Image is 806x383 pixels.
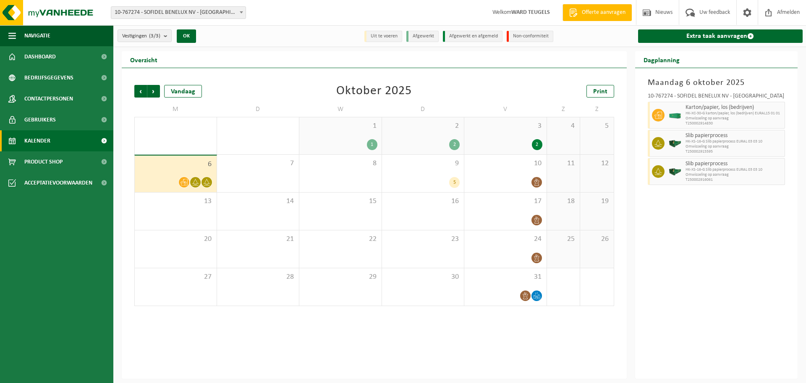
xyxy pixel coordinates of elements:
a: Extra taak aanvragen [638,29,803,43]
span: 20 [139,235,212,244]
span: 4 [551,122,576,131]
span: 5 [584,122,609,131]
count: (3/3) [149,33,160,39]
a: Print [586,85,614,98]
span: 31 [468,272,542,282]
span: Bedrijfsgegevens [24,67,73,88]
div: 1 [367,139,377,150]
span: HK-XC-30-G karton/papier, los (bedrijven) EURAL15 01 01 [686,111,783,116]
span: Contactpersonen [24,88,73,109]
td: Z [580,102,614,117]
div: 2 [449,139,460,150]
span: Acceptatievoorwaarden [24,172,92,193]
span: 2 [386,122,460,131]
span: Omwisseling op aanvraag [686,144,783,149]
span: Dashboard [24,46,56,67]
span: 10-767274 - SOFIDEL BENELUX NV - DUFFEL [111,7,246,18]
span: 15 [304,197,377,206]
span: Slib papierprocess [686,132,783,139]
h3: Maandag 6 oktober 2025 [648,77,785,89]
li: Uit te voeren [364,31,402,42]
span: Omwisseling op aanvraag [686,116,783,121]
li: Afgewerkt en afgemeld [443,31,502,42]
a: Offerte aanvragen [563,4,632,21]
span: 28 [221,272,295,282]
span: 9 [386,159,460,168]
span: Kalender [24,130,50,151]
div: Oktober 2025 [336,85,412,98]
button: OK [177,29,196,43]
img: HK-XC-30-GN-00 [669,112,681,119]
td: D [217,102,300,117]
span: Product Shop [24,151,63,172]
span: 26 [584,235,609,244]
span: 12 [584,159,609,168]
div: 2 [532,139,542,150]
span: 25 [551,235,576,244]
span: T250002915595 [686,149,783,154]
span: 22 [304,235,377,244]
span: HK-XS-16-G Slib papierprocess EURAL 03 03 10 [686,167,783,172]
td: D [382,102,465,117]
span: 14 [221,197,295,206]
span: 17 [468,197,542,206]
span: Print [593,88,607,95]
span: 1 [304,122,377,131]
span: Omwisseling op aanvraag [686,172,783,177]
span: 6 [139,160,212,169]
span: 16 [386,197,460,206]
div: Vandaag [164,85,202,98]
button: Vestigingen(3/3) [118,29,172,42]
span: Gebruikers [24,109,56,130]
td: M [134,102,217,117]
span: 23 [386,235,460,244]
span: Slib papierprocess [686,161,783,167]
td: Z [547,102,581,117]
span: 10 [468,159,542,168]
span: 19 [584,197,609,206]
span: T250002916061 [686,177,783,182]
td: V [464,102,547,117]
span: 29 [304,272,377,282]
li: Non-conformiteit [507,31,553,42]
h2: Dagplanning [635,51,688,68]
span: 27 [139,272,212,282]
span: 8 [304,159,377,168]
img: HK-XS-16-GN-00 [669,165,681,178]
img: HK-XS-16-GN-00 [669,137,681,150]
span: Offerte aanvragen [580,8,628,17]
div: 5 [449,177,460,188]
span: 24 [468,235,542,244]
h2: Overzicht [122,51,166,68]
span: Volgende [147,85,160,98]
span: 3 [468,122,542,131]
span: 21 [221,235,295,244]
li: Afgewerkt [406,31,439,42]
span: Vorige [134,85,147,98]
span: 30 [386,272,460,282]
span: Karton/papier, los (bedrijven) [686,104,783,111]
span: Vestigingen [122,30,160,42]
span: 18 [551,197,576,206]
div: 10-767274 - SOFIDEL BENELUX NV - [GEOGRAPHIC_DATA] [648,93,785,102]
td: W [299,102,382,117]
span: Navigatie [24,25,50,46]
span: T250002914830 [686,121,783,126]
span: 11 [551,159,576,168]
strong: WARD TEUGELS [511,9,550,16]
span: 10-767274 - SOFIDEL BENELUX NV - DUFFEL [111,6,246,19]
span: 7 [221,159,295,168]
span: HK-XS-16-G Slib papierprocess EURAL 03 03 10 [686,139,783,144]
span: 13 [139,197,212,206]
